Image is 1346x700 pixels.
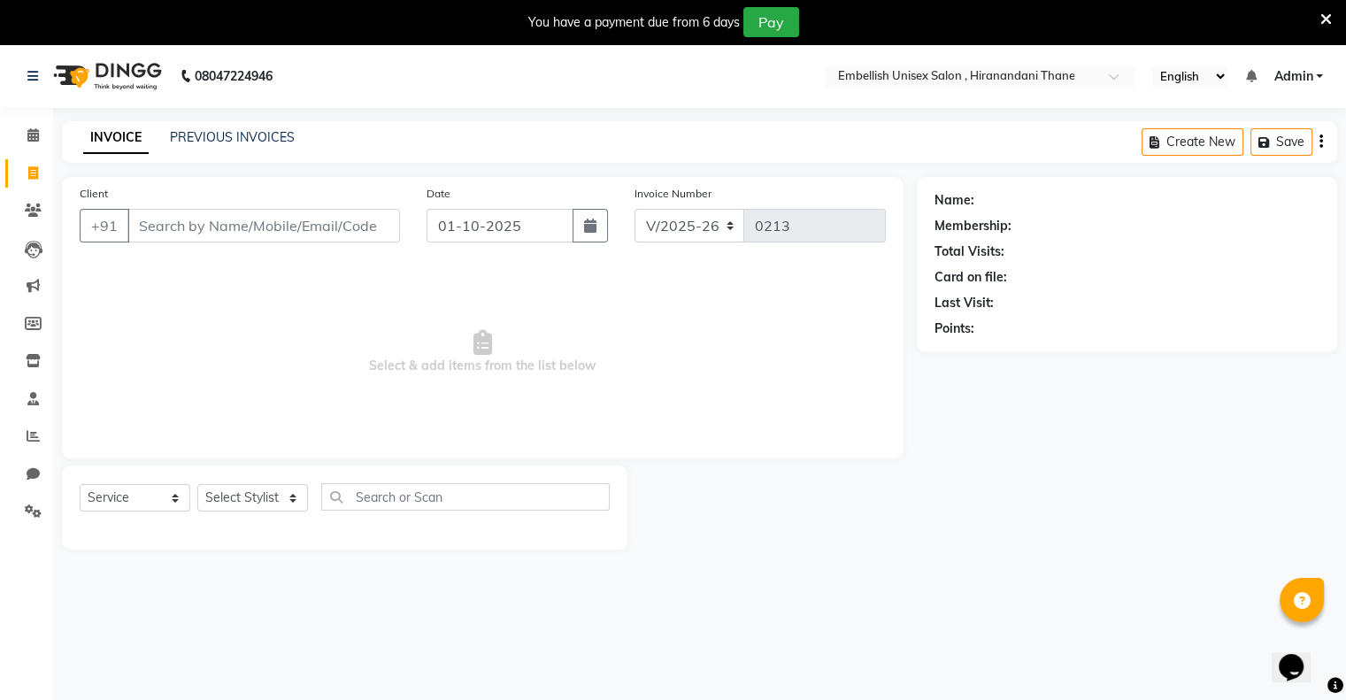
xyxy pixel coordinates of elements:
div: Last Visit: [935,294,994,312]
div: Points: [935,319,974,338]
button: Save [1250,128,1312,156]
a: PREVIOUS INVOICES [170,129,295,145]
div: Card on file: [935,268,1007,287]
input: Search or Scan [321,483,610,511]
span: Select & add items from the list below [80,264,886,441]
button: Pay [743,7,799,37]
button: Create New [1142,128,1243,156]
b: 08047224946 [195,51,273,101]
iframe: chat widget [1272,629,1328,682]
span: Admin [1273,67,1312,86]
label: Client [80,186,108,202]
div: Membership: [935,217,1011,235]
label: Invoice Number [635,186,711,202]
button: +91 [80,209,129,242]
div: You have a payment due from 6 days [528,13,740,32]
a: INVOICE [83,122,149,154]
label: Date [427,186,450,202]
div: Total Visits: [935,242,1004,261]
div: Name: [935,191,974,210]
img: logo [45,51,166,101]
input: Search by Name/Mobile/Email/Code [127,209,400,242]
